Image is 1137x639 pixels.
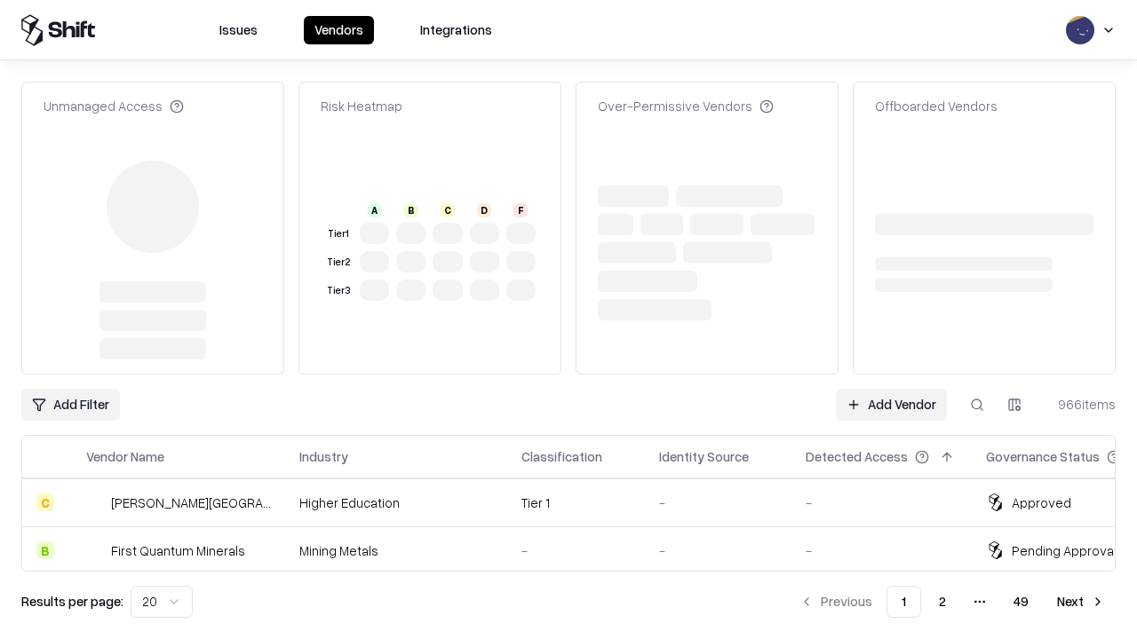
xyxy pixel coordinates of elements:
[86,447,164,466] div: Vendor Name
[986,447,1100,466] div: Governance Status
[44,97,184,115] div: Unmanaged Access
[887,586,921,618] button: 1
[21,389,120,421] button: Add Filter
[1012,541,1117,560] div: Pending Approval
[21,592,123,611] p: Results per page:
[1012,493,1071,512] div: Approved
[299,541,493,560] div: Mining Metals
[36,541,54,559] div: B
[521,541,631,560] div: -
[321,97,402,115] div: Risk Heatmap
[299,493,493,512] div: Higher Education
[789,586,1116,618] nav: pagination
[324,226,353,241] div: Tier 1
[441,203,455,217] div: C
[806,493,958,512] div: -
[324,283,353,298] div: Tier 3
[86,541,104,559] img: First Quantum Minerals
[521,447,602,466] div: Classification
[925,586,960,618] button: 2
[659,447,749,466] div: Identity Source
[1045,395,1116,414] div: 966 items
[368,203,382,217] div: A
[324,255,353,270] div: Tier 2
[999,586,1043,618] button: 49
[659,493,777,512] div: -
[521,493,631,512] div: Tier 1
[659,541,777,560] div: -
[806,541,958,560] div: -
[806,447,908,466] div: Detected Access
[304,16,374,44] button: Vendors
[513,203,528,217] div: F
[598,97,774,115] div: Over-Permissive Vendors
[875,97,998,115] div: Offboarded Vendors
[36,493,54,511] div: C
[209,16,268,44] button: Issues
[1046,586,1116,618] button: Next
[111,541,245,560] div: First Quantum Minerals
[299,447,348,466] div: Industry
[836,389,947,421] a: Add Vendor
[86,493,104,511] img: Reichman University
[404,203,418,217] div: B
[409,16,503,44] button: Integrations
[111,493,271,512] div: [PERSON_NAME][GEOGRAPHIC_DATA]
[477,203,491,217] div: D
